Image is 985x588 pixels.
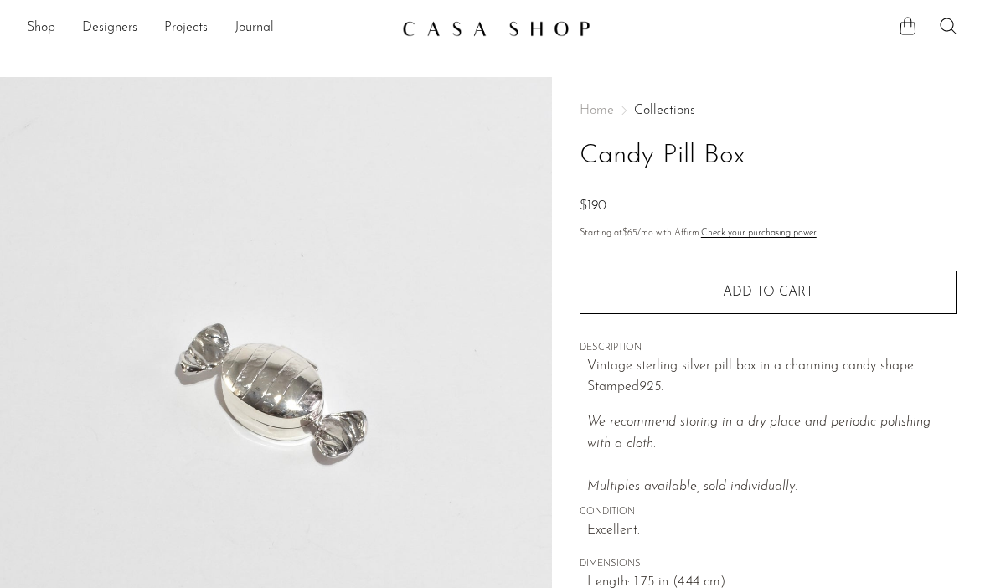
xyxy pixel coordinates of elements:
[580,271,957,314] button: Add to cart
[587,520,957,542] span: Excellent.
[587,415,931,493] i: We recommend storing in a dry place and periodic polishing with a cloth. Multiples available, sol...
[580,341,957,356] span: DESCRIPTION
[634,104,695,117] a: Collections
[580,104,614,117] span: Home
[580,135,957,178] h1: Candy Pill Box
[164,18,208,39] a: Projects
[701,229,817,238] a: Check your purchasing power - Learn more about Affirm Financing (opens in modal)
[580,557,957,572] span: DIMENSIONS
[587,356,957,399] p: Vintage sterling silver pill box in a charming candy shape. Stamped
[27,18,55,39] a: Shop
[580,505,957,520] span: CONDITION
[639,380,663,394] em: 925.
[723,286,813,299] span: Add to cart
[622,229,637,238] span: $65
[27,14,389,43] ul: NEW HEADER MENU
[27,14,389,43] nav: Desktop navigation
[235,18,274,39] a: Journal
[82,18,137,39] a: Designers
[580,104,957,117] nav: Breadcrumbs
[580,199,606,213] span: $190
[580,226,957,241] p: Starting at /mo with Affirm.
